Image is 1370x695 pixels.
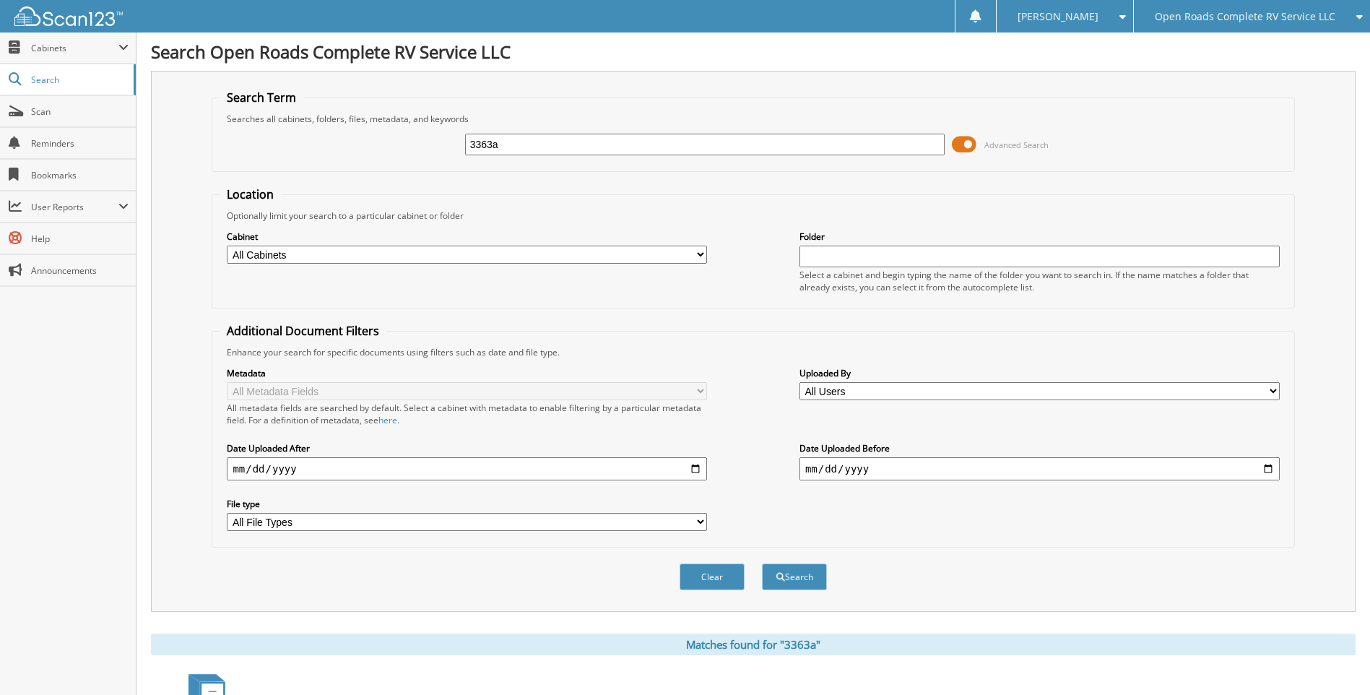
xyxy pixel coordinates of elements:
label: Metadata [227,367,707,379]
div: Enhance your search for specific documents using filters such as date and file type. [220,346,1286,358]
div: All metadata fields are searched by default. Select a cabinet with metadata to enable filtering b... [227,402,707,426]
span: Scan [31,105,129,118]
a: here [378,414,397,426]
span: [PERSON_NAME] [1018,12,1098,21]
div: Select a cabinet and begin typing the name of the folder you want to search in. If the name match... [799,269,1280,293]
span: Search [31,74,126,86]
span: Help [31,233,129,245]
legend: Location [220,186,281,202]
label: Date Uploaded After [227,442,707,454]
span: Bookmarks [31,169,129,181]
span: Advanced Search [984,139,1049,150]
span: Open Roads Complete RV Service LLC [1155,12,1335,21]
span: Reminders [31,137,129,150]
button: Clear [680,564,745,590]
div: Matches found for "3363a" [151,634,1356,655]
input: start [227,457,707,480]
button: Search [762,564,827,590]
label: Uploaded By [799,367,1280,379]
div: Optionally limit your search to a particular cabinet or folder [220,210,1286,222]
span: Cabinets [31,42,118,54]
label: Folder [799,230,1280,243]
input: end [799,457,1280,480]
div: Searches all cabinets, folders, files, metadata, and keywords [220,113,1286,125]
img: scan123-logo-white.svg [14,7,123,26]
label: Date Uploaded Before [799,442,1280,454]
label: Cabinet [227,230,707,243]
legend: Additional Document Filters [220,323,386,339]
legend: Search Term [220,90,303,105]
h1: Search Open Roads Complete RV Service LLC [151,40,1356,64]
span: User Reports [31,201,118,213]
label: File type [227,498,707,510]
span: Announcements [31,264,129,277]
